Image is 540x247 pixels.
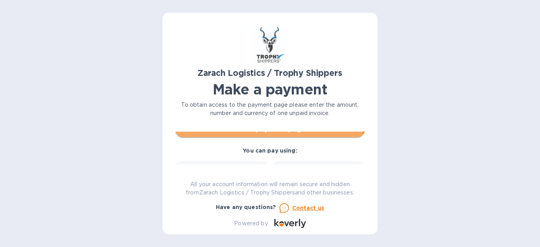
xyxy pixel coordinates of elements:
h1: Make a payment [175,81,365,98]
b: Have any questions? [216,204,276,210]
p: Powered by [234,219,268,228]
b: Zarach Logistics / Trophy Shippers [198,68,342,78]
b: You can pay using: [243,147,297,154]
p: To obtain access to the payment page please enter the amount, number and currency of one unpaid i... [175,101,365,117]
p: All your account information will remain secure and hidden from Zarach Logistics / Trophy Shipper... [175,180,365,197]
u: Contact us [292,205,325,211]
